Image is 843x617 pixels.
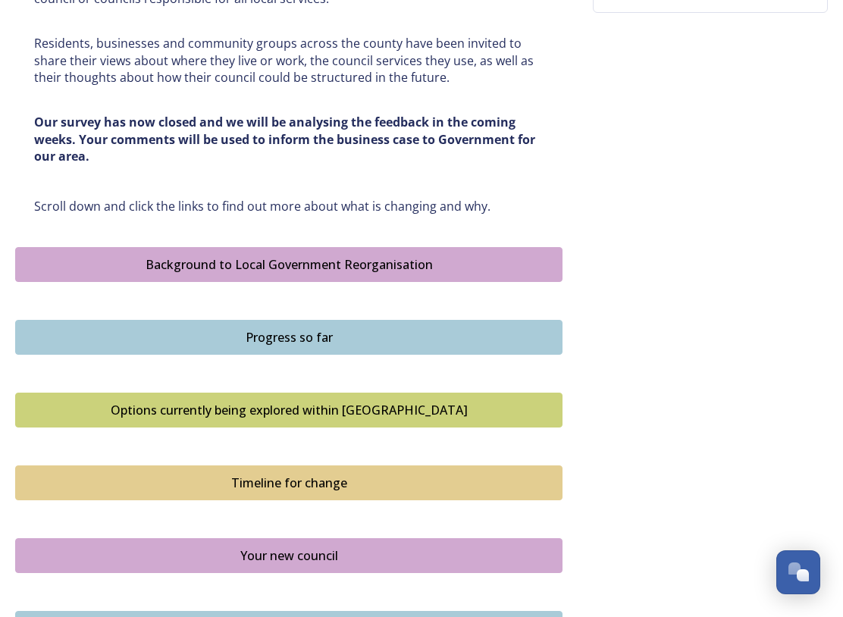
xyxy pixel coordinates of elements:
button: Background to Local Government Reorganisation [15,247,563,282]
p: Scroll down and click the links to find out more about what is changing and why. [34,198,544,215]
strong: Our survey has now closed and we will be analysing the feedback in the coming weeks. Your comment... [34,114,538,164]
div: Options currently being explored within [GEOGRAPHIC_DATA] [24,401,554,419]
button: Progress so far [15,320,563,355]
div: Progress so far [24,328,554,346]
div: Timeline for change [24,474,554,492]
button: Open Chat [776,550,820,594]
button: Timeline for change [15,465,563,500]
button: Your new council [15,538,563,573]
button: Options currently being explored within West Sussex [15,393,563,428]
div: Your new council [24,547,554,565]
div: Background to Local Government Reorganisation [24,255,554,274]
p: Residents, businesses and community groups across the county have been invited to share their vie... [34,35,544,86]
